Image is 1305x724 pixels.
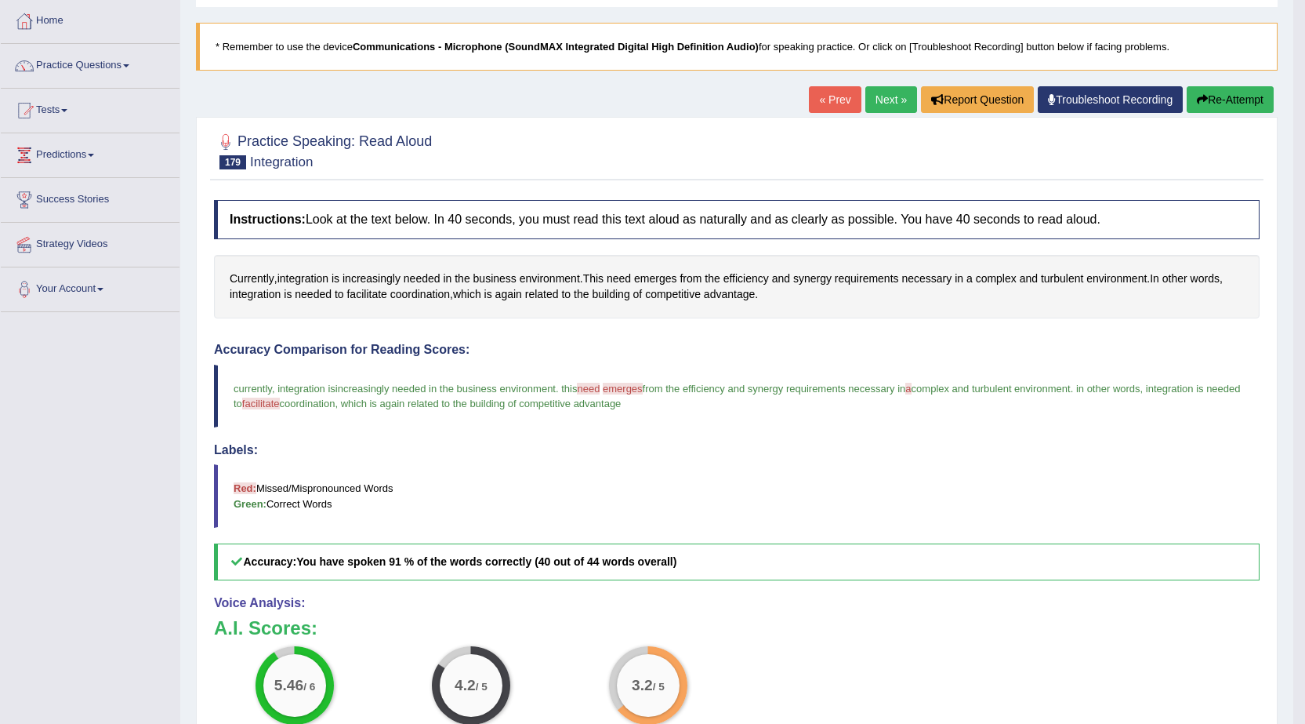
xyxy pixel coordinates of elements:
span: Click to see word definition [343,271,401,287]
a: Troubleshoot Recording [1038,86,1183,113]
h4: Look at the text below. In 40 seconds, you must read this text aloud as naturally and as clearly ... [214,200,1260,239]
span: complex and turbulent environment [912,383,1071,395]
big: 4.2 [455,677,477,694]
span: Click to see word definition [1150,271,1159,287]
div: , . . , , . [214,255,1260,318]
span: Click to see word definition [574,286,589,303]
span: Click to see word definition [453,286,481,303]
a: « Prev [809,86,861,113]
span: Click to see word definition [835,271,899,287]
span: Click to see word definition [561,286,571,303]
a: Predictions [1,133,179,173]
span: Click to see word definition [346,286,386,303]
span: emerges [603,383,643,395]
h4: Labels: [214,443,1260,457]
b: You have spoken 91 % of the words correctly (40 out of 44 words overall) [296,555,676,568]
span: coordination [280,398,335,409]
h2: Practice Speaking: Read Aloud [214,130,432,169]
a: Success Stories [1,178,179,217]
span: Click to see word definition [390,286,450,303]
span: Click to see word definition [520,271,580,287]
span: Click to see word definition [976,271,1017,287]
span: facilitate [242,398,280,409]
span: increasingly needed in the business environment [335,383,556,395]
span: Click to see word definition [277,271,328,287]
span: in other words [1076,383,1140,395]
span: 179 [219,155,246,169]
span: Click to see word definition [484,286,492,303]
b: Green: [234,498,266,510]
big: 3.2 [632,677,653,694]
span: Click to see word definition [335,286,344,303]
blockquote: Missed/Mispronounced Words Correct Words [214,464,1260,527]
span: Click to see word definition [332,271,339,287]
span: Click to see word definition [295,286,332,303]
span: . [556,383,559,395]
span: which is again related to the building of competitive advantage [341,398,622,409]
span: Click to see word definition [704,286,755,303]
a: Next » [865,86,917,113]
span: Click to see word definition [1041,271,1083,287]
h5: Accuracy: [214,544,1260,580]
span: Click to see word definition [634,271,676,287]
span: Click to see word definition [1086,271,1147,287]
b: A.I. Scores: [214,617,317,639]
span: Click to see word definition [473,271,517,287]
big: 5.46 [274,677,303,694]
span: Click to see word definition [404,271,440,287]
span: Click to see word definition [966,271,973,287]
span: integration is needed to [234,383,1243,409]
b: Instructions: [230,213,306,226]
span: Click to see word definition [955,271,963,287]
span: Click to see word definition [1162,271,1187,287]
button: Re-Attempt [1187,86,1274,113]
span: Click to see word definition [772,271,790,287]
span: . [1071,383,1074,395]
span: Click to see word definition [495,286,522,303]
span: Click to see word definition [901,271,952,287]
span: integration is [277,383,335,395]
span: Click to see word definition [525,286,559,303]
small: Integration [250,155,313,169]
span: Click to see word definition [793,271,832,287]
h4: Voice Analysis: [214,596,1260,610]
span: this [561,383,577,395]
span: Click to see word definition [1191,271,1220,287]
span: Click to see word definition [284,286,292,303]
span: Click to see word definition [680,271,701,287]
span: Click to see word definition [705,271,720,287]
span: Click to see word definition [645,286,701,303]
span: Click to see word definition [1020,271,1038,287]
span: Click to see word definition [723,271,769,287]
h4: Accuracy Comparison for Reading Scores: [214,343,1260,357]
a: Your Account [1,267,179,307]
a: Tests [1,89,179,128]
span: need [577,383,600,395]
span: a [905,383,911,395]
span: Click to see word definition [607,271,631,287]
span: , [1140,383,1144,395]
blockquote: * Remember to use the device for speaking practice. Or click on [Troubleshoot Recording] button b... [196,23,1278,71]
small: / 6 [303,681,315,693]
b: Red: [234,482,256,494]
span: , [335,398,338,409]
b: Communications - Microphone (SoundMAX Integrated Digital High Definition Audio) [353,41,759,53]
span: Click to see word definition [455,271,469,287]
a: Strategy Videos [1,223,179,262]
span: Click to see word definition [592,286,629,303]
span: Click to see word definition [230,271,274,287]
span: currently [234,383,272,395]
small: / 5 [653,681,665,693]
span: Click to see word definition [230,286,281,303]
span: Click to see word definition [633,286,643,303]
span: , [272,383,275,395]
small: / 5 [476,681,488,693]
a: Practice Questions [1,44,179,83]
button: Report Question [921,86,1034,113]
span: Click to see word definition [443,271,451,287]
span: from the efficiency and synergy requirements necessary in [643,383,906,395]
span: Click to see word definition [583,271,604,287]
